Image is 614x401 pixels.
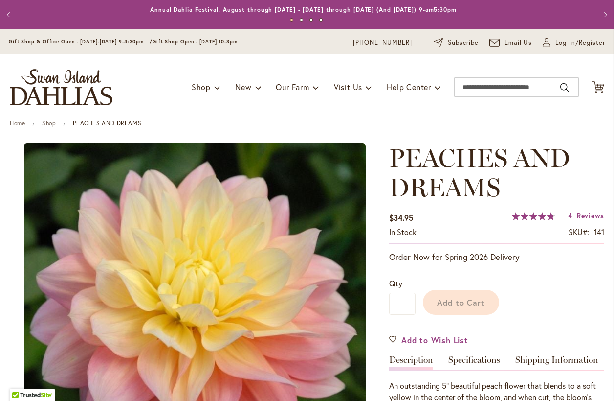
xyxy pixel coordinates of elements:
span: Help Center [387,82,431,92]
a: Home [10,119,25,127]
span: Subscribe [448,38,479,47]
button: 3 of 4 [309,18,313,22]
a: Shipping Information [515,355,598,370]
span: Log In/Register [555,38,605,47]
strong: SKU [569,227,590,237]
span: Our Farm [276,82,309,92]
a: 4 Reviews [568,211,604,220]
span: In stock [389,227,417,237]
span: Email Us [504,38,532,47]
button: Next [594,5,614,24]
button: 4 of 4 [319,18,323,22]
span: $34.95 [389,212,413,223]
div: 95% [512,212,555,220]
span: Gift Shop Open - [DATE] 10-3pm [153,38,238,45]
span: Visit Us [334,82,362,92]
button: 2 of 4 [300,18,303,22]
span: PEACHES AND DREAMS [389,142,570,203]
span: Shop [192,82,211,92]
span: 4 [568,211,572,220]
a: Shop [42,119,56,127]
a: Log In/Register [543,38,605,47]
span: Qty [389,278,402,288]
a: Specifications [448,355,500,370]
strong: PEACHES AND DREAMS [73,119,141,127]
span: Add to Wish List [401,334,468,346]
a: Annual Dahlia Festival, August through [DATE] - [DATE] through [DATE] (And [DATE]) 9-am5:30pm [150,6,457,13]
a: Description [389,355,433,370]
span: Reviews [577,211,604,220]
a: Email Us [489,38,532,47]
div: Availability [389,227,417,238]
span: Gift Shop & Office Open - [DATE]-[DATE] 9-4:30pm / [9,38,153,45]
a: store logo [10,69,112,105]
a: [PHONE_NUMBER] [353,38,412,47]
p: Order Now for Spring 2026 Delivery [389,251,604,263]
a: Add to Wish List [389,334,468,346]
a: Subscribe [434,38,479,47]
span: New [235,82,251,92]
button: 1 of 4 [290,18,293,22]
div: 141 [594,227,604,238]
